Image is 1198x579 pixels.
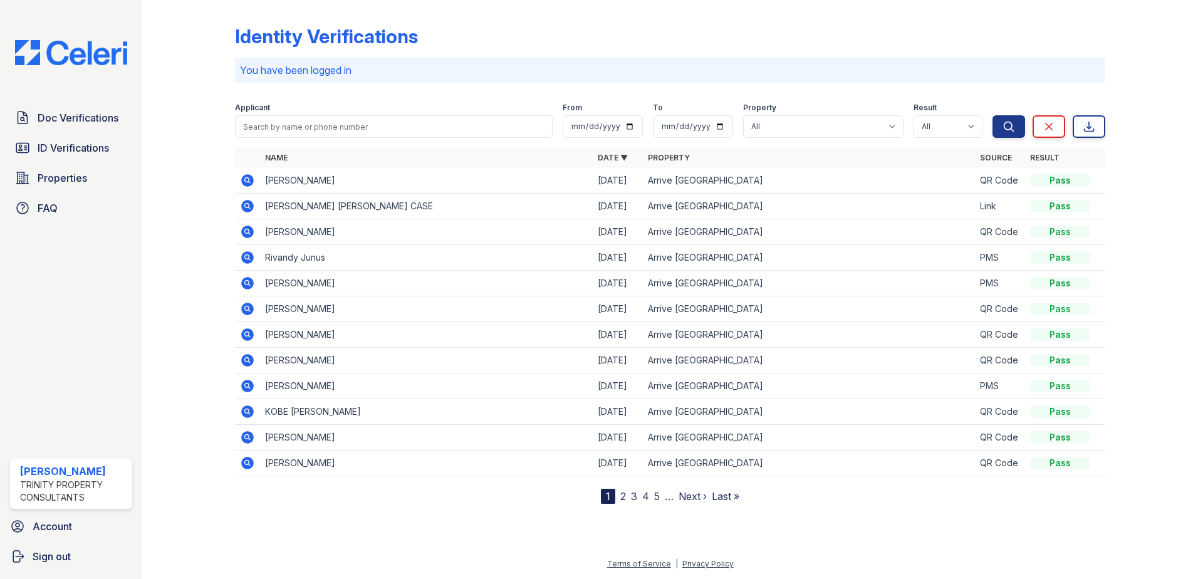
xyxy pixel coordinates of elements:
[593,194,643,219] td: [DATE]
[38,170,87,185] span: Properties
[20,464,127,479] div: [PERSON_NAME]
[593,168,643,194] td: [DATE]
[593,271,643,296] td: [DATE]
[260,219,593,245] td: [PERSON_NAME]
[1030,200,1090,212] div: Pass
[593,245,643,271] td: [DATE]
[975,348,1025,373] td: QR Code
[679,490,707,503] a: Next ›
[1030,303,1090,315] div: Pass
[642,490,649,503] a: 4
[975,194,1025,219] td: Link
[643,271,976,296] td: Arrive [GEOGRAPHIC_DATA]
[10,196,132,221] a: FAQ
[643,296,976,322] td: Arrive [GEOGRAPHIC_DATA]
[260,373,593,399] td: [PERSON_NAME]
[975,245,1025,271] td: PMS
[5,514,137,539] a: Account
[260,194,593,219] td: [PERSON_NAME] [PERSON_NAME] CASE
[1030,431,1090,444] div: Pass
[631,490,637,503] a: 3
[620,490,626,503] a: 2
[593,451,643,476] td: [DATE]
[1030,328,1090,341] div: Pass
[593,373,643,399] td: [DATE]
[33,519,72,534] span: Account
[675,559,678,568] div: |
[643,168,976,194] td: Arrive [GEOGRAPHIC_DATA]
[712,490,739,503] a: Last »
[563,103,582,113] label: From
[1030,251,1090,264] div: Pass
[607,559,671,568] a: Terms of Service
[1030,457,1090,469] div: Pass
[598,153,628,162] a: Date ▼
[743,103,776,113] label: Property
[601,489,615,504] div: 1
[33,549,71,564] span: Sign out
[648,153,690,162] a: Property
[38,140,109,155] span: ID Verifications
[1030,405,1090,418] div: Pass
[643,348,976,373] td: Arrive [GEOGRAPHIC_DATA]
[1030,174,1090,187] div: Pass
[260,399,593,425] td: KOBE [PERSON_NAME]
[235,115,553,138] input: Search by name or phone number
[980,153,1012,162] a: Source
[235,25,418,48] div: Identity Verifications
[265,153,288,162] a: Name
[975,296,1025,322] td: QR Code
[260,322,593,348] td: [PERSON_NAME]
[653,103,663,113] label: To
[5,40,137,65] img: CE_Logo_Blue-a8612792a0a2168367f1c8372b55b34899dd931a85d93a1a3d3e32e68fde9ad4.png
[1030,354,1090,367] div: Pass
[240,63,1100,78] p: You have been logged in
[643,373,976,399] td: Arrive [GEOGRAPHIC_DATA]
[593,296,643,322] td: [DATE]
[975,373,1025,399] td: PMS
[10,105,132,130] a: Doc Verifications
[1030,380,1090,392] div: Pass
[20,479,127,504] div: Trinity Property Consultants
[5,544,137,569] a: Sign out
[260,245,593,271] td: Rivandy Junus
[260,296,593,322] td: [PERSON_NAME]
[593,425,643,451] td: [DATE]
[593,219,643,245] td: [DATE]
[975,399,1025,425] td: QR Code
[975,322,1025,348] td: QR Code
[1030,226,1090,238] div: Pass
[260,168,593,194] td: [PERSON_NAME]
[975,271,1025,296] td: PMS
[643,425,976,451] td: Arrive [GEOGRAPHIC_DATA]
[38,201,58,216] span: FAQ
[260,271,593,296] td: [PERSON_NAME]
[10,165,132,190] a: Properties
[260,451,593,476] td: [PERSON_NAME]
[643,194,976,219] td: Arrive [GEOGRAPHIC_DATA]
[643,399,976,425] td: Arrive [GEOGRAPHIC_DATA]
[975,425,1025,451] td: QR Code
[260,348,593,373] td: [PERSON_NAME]
[665,489,674,504] span: …
[593,399,643,425] td: [DATE]
[593,322,643,348] td: [DATE]
[975,168,1025,194] td: QR Code
[643,451,976,476] td: Arrive [GEOGRAPHIC_DATA]
[975,451,1025,476] td: QR Code
[914,103,937,113] label: Result
[10,135,132,160] a: ID Verifications
[643,219,976,245] td: Arrive [GEOGRAPHIC_DATA]
[682,559,734,568] a: Privacy Policy
[235,103,270,113] label: Applicant
[593,348,643,373] td: [DATE]
[260,425,593,451] td: [PERSON_NAME]
[643,322,976,348] td: Arrive [GEOGRAPHIC_DATA]
[654,490,660,503] a: 5
[38,110,118,125] span: Doc Verifications
[1030,153,1060,162] a: Result
[1030,277,1090,289] div: Pass
[975,219,1025,245] td: QR Code
[643,245,976,271] td: Arrive [GEOGRAPHIC_DATA]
